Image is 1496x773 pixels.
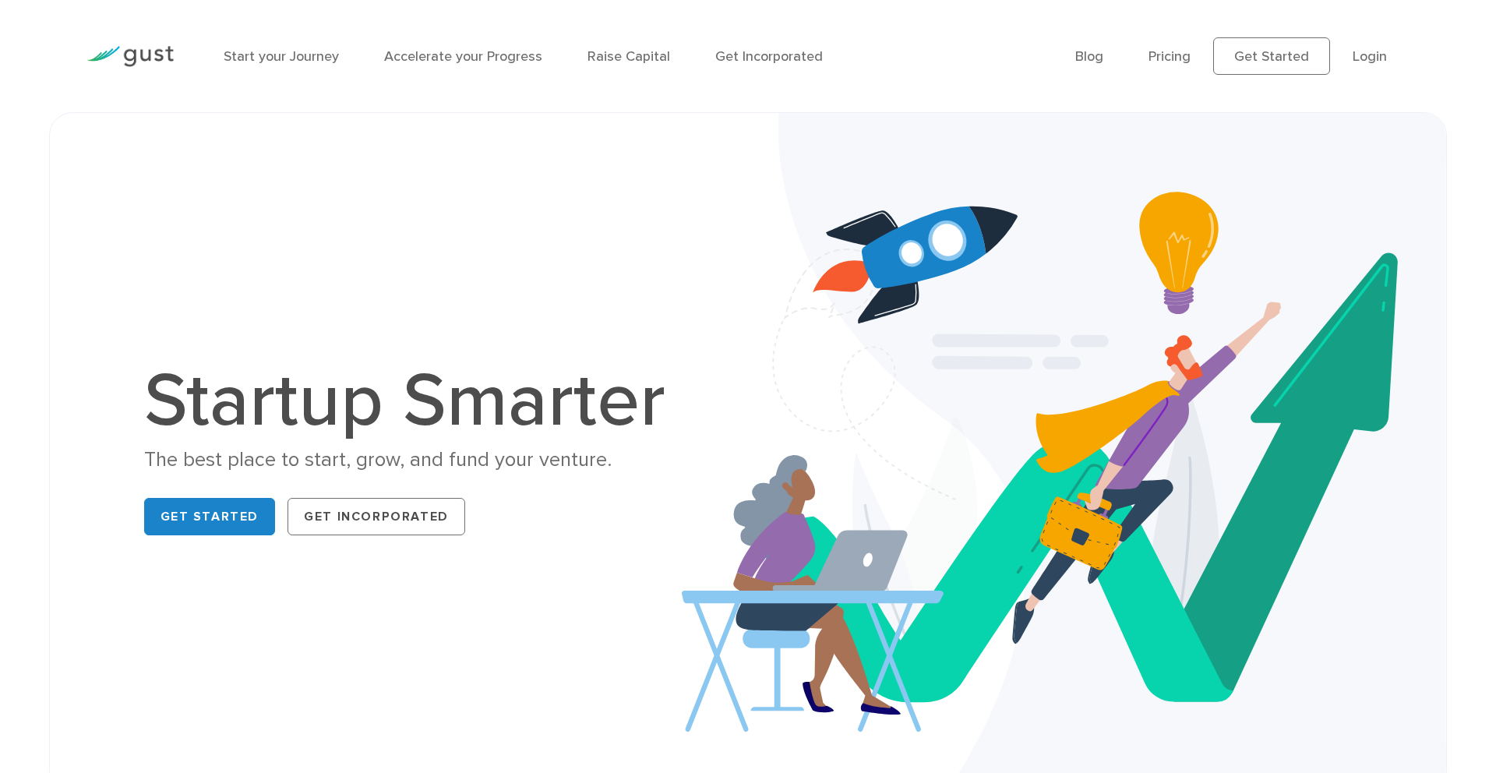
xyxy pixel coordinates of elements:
a: Blog [1075,48,1103,65]
a: Get Incorporated [288,498,465,535]
a: Login [1353,48,1387,65]
a: Get Started [1213,37,1330,75]
img: Gust Logo [86,46,174,67]
a: Raise Capital [587,48,670,65]
div: The best place to start, grow, and fund your venture. [144,447,682,474]
a: Pricing [1148,48,1191,65]
h1: Startup Smarter [144,364,682,439]
a: Get Incorporated [715,48,823,65]
a: Accelerate your Progress [384,48,542,65]
a: Start your Journey [224,48,339,65]
a: Get Started [144,498,276,535]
